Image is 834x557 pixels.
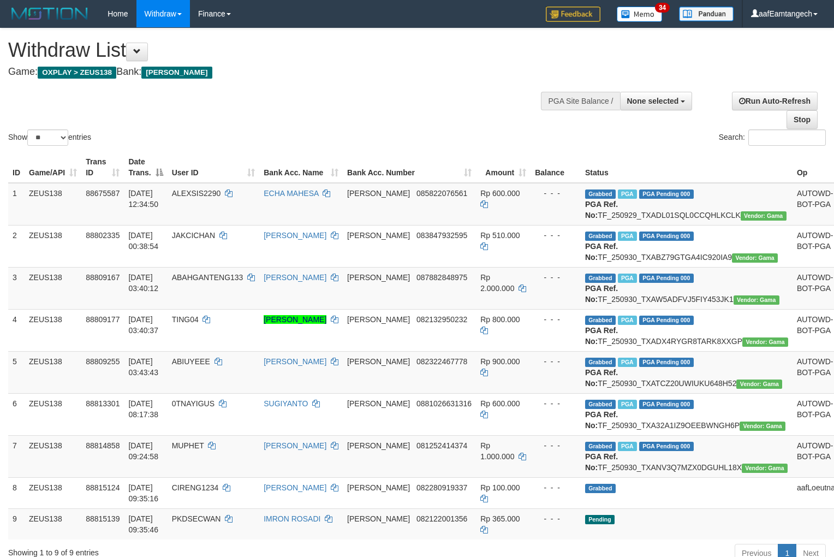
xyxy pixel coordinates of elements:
[8,351,25,393] td: 5
[531,152,581,183] th: Balance
[732,253,778,263] span: Vendor URL: https://trx31.1velocity.biz
[480,514,520,523] span: Rp 365.000
[639,400,694,409] span: PGA Pending
[535,513,576,524] div: - - -
[25,267,81,309] td: ZEUS138
[347,189,410,198] span: [PERSON_NAME]
[541,92,619,110] div: PGA Site Balance /
[416,514,467,523] span: Copy 082122001356 to clipboard
[480,441,514,461] span: Rp 1.000.000
[343,152,476,183] th: Bank Acc. Number: activate to sort column ascending
[25,351,81,393] td: ZEUS138
[480,357,520,366] span: Rp 900.000
[264,189,318,198] a: ECHA MAHESA
[172,315,199,324] span: TING04
[546,7,600,22] img: Feedback.jpg
[8,393,25,435] td: 6
[585,200,618,220] b: PGA Ref. No:
[86,399,120,408] span: 88813301
[25,508,81,540] td: ZEUS138
[128,483,158,503] span: [DATE] 09:35:16
[8,39,545,61] h1: Withdraw List
[8,477,25,508] td: 8
[480,315,520,324] span: Rp 800.000
[8,67,545,78] h4: Game: Bank:
[618,400,637,409] span: Marked by aafsreyleap
[639,442,694,451] span: PGA Pending
[81,152,124,183] th: Trans ID: activate to sort column ascending
[25,152,81,183] th: Game/API: activate to sort column ascending
[476,152,531,183] th: Amount: activate to sort column ascending
[264,357,326,366] a: [PERSON_NAME]
[347,357,410,366] span: [PERSON_NAME]
[719,129,826,146] label: Search:
[535,482,576,493] div: - - -
[347,315,410,324] span: [PERSON_NAME]
[347,399,410,408] span: [PERSON_NAME]
[581,435,793,477] td: TF_250930_TXANV3Q7MZX0DGUHL18X
[585,189,616,199] span: Grabbed
[128,514,158,534] span: [DATE] 09:35:46
[128,357,158,377] span: [DATE] 03:43:43
[581,225,793,267] td: TF_250930_TXABZ79GTGA4IC920IA9
[86,441,120,450] span: 88814858
[8,225,25,267] td: 2
[740,422,785,431] span: Vendor URL: https://trx31.1velocity.biz
[581,309,793,351] td: TF_250930_TXADX4RYGR8TARK8XXGP
[416,483,467,492] span: Copy 082280919337 to clipboard
[618,358,637,367] span: Marked by aaftanly
[264,399,308,408] a: SUGIYANTO
[618,189,637,199] span: Marked by aafpengsreynich
[416,231,467,240] span: Copy 083847932595 to clipboard
[86,273,120,282] span: 88809167
[655,3,670,13] span: 34
[128,315,158,335] span: [DATE] 03:40:37
[25,225,81,267] td: ZEUS138
[172,483,219,492] span: CIRENG1234
[618,232,637,241] span: Marked by aafsreyleap
[86,189,120,198] span: 88675587
[585,400,616,409] span: Grabbed
[347,514,410,523] span: [PERSON_NAME]
[535,314,576,325] div: - - -
[141,67,212,79] span: [PERSON_NAME]
[618,274,637,283] span: Marked by aaftanly
[585,515,615,524] span: Pending
[8,5,91,22] img: MOTION_logo.png
[585,484,616,493] span: Grabbed
[736,380,782,389] span: Vendor URL: https://trx31.1velocity.biz
[416,399,472,408] span: Copy 0881026631316 to clipboard
[585,410,618,430] b: PGA Ref. No:
[8,267,25,309] td: 3
[264,231,326,240] a: [PERSON_NAME]
[264,514,320,523] a: IMRON ROSADI
[639,358,694,367] span: PGA Pending
[172,357,210,366] span: ABIUYEEE
[741,211,787,221] span: Vendor URL: https://trx31.1velocity.biz
[168,152,260,183] th: User ID: activate to sort column ascending
[581,351,793,393] td: TF_250930_TXATCZ20UWIUKU648H52
[742,337,788,347] span: Vendor URL: https://trx31.1velocity.biz
[264,273,326,282] a: [PERSON_NAME]
[480,399,520,408] span: Rp 600.000
[639,316,694,325] span: PGA Pending
[172,399,215,408] span: 0TNAYIGUS
[618,442,637,451] span: Marked by aafpengsreynich
[639,189,694,199] span: PGA Pending
[734,295,779,305] span: Vendor URL: https://trx31.1velocity.biz
[128,399,158,419] span: [DATE] 08:17:38
[128,231,158,251] span: [DATE] 00:38:54
[585,368,618,388] b: PGA Ref. No:
[480,231,520,240] span: Rp 510.000
[25,435,81,477] td: ZEUS138
[585,442,616,451] span: Grabbed
[535,440,576,451] div: - - -
[581,267,793,309] td: TF_250930_TXAW5ADFVJ5FIY453JK1
[416,315,467,324] span: Copy 082132950232 to clipboard
[585,452,618,472] b: PGA Ref. No:
[581,183,793,226] td: TF_250929_TXADL01SQL0CCQHLKCLK
[679,7,734,21] img: panduan.png
[742,464,788,473] span: Vendor URL: https://trx31.1velocity.biz
[86,483,120,492] span: 88815124
[639,232,694,241] span: PGA Pending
